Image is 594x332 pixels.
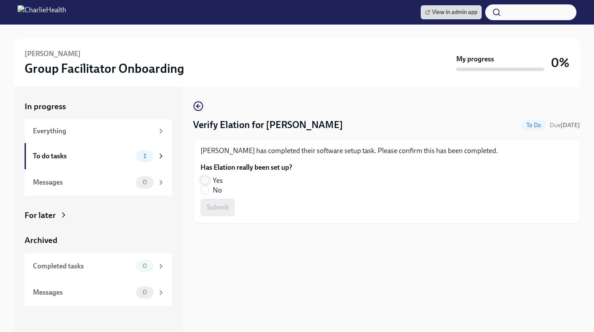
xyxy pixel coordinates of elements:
[25,253,172,279] a: Completed tasks0
[137,263,152,269] span: 0
[25,210,172,221] a: For later
[550,121,580,129] span: Due
[200,163,292,172] label: Has Elation really been set up?
[137,289,152,296] span: 0
[25,169,172,196] a: Messages0
[33,151,132,161] div: To do tasks
[561,121,580,129] strong: [DATE]
[25,101,172,112] a: In progress
[25,49,81,59] h6: [PERSON_NAME]
[33,178,132,187] div: Messages
[25,61,184,76] h3: Group Facilitator Onboarding
[25,279,172,306] a: Messages0
[551,55,569,71] h3: 0%
[213,186,222,195] span: No
[425,8,477,17] span: View in admin app
[193,118,343,132] h4: Verify Elation for [PERSON_NAME]
[138,153,151,159] span: 1
[25,210,56,221] div: For later
[33,126,154,136] div: Everything
[18,5,66,19] img: CharlieHealth
[550,121,580,129] span: September 19th, 2025 10:00
[25,119,172,143] a: Everything
[456,54,494,64] strong: My progress
[137,179,152,186] span: 0
[25,143,172,169] a: To do tasks1
[200,146,573,156] p: [PERSON_NAME] has completed their software setup task. Please confirm this has been completed.
[33,261,132,271] div: Completed tasks
[25,235,172,246] a: Archived
[521,122,546,129] span: To Do
[33,288,132,297] div: Messages
[421,5,482,19] a: View in admin app
[213,176,223,186] span: Yes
